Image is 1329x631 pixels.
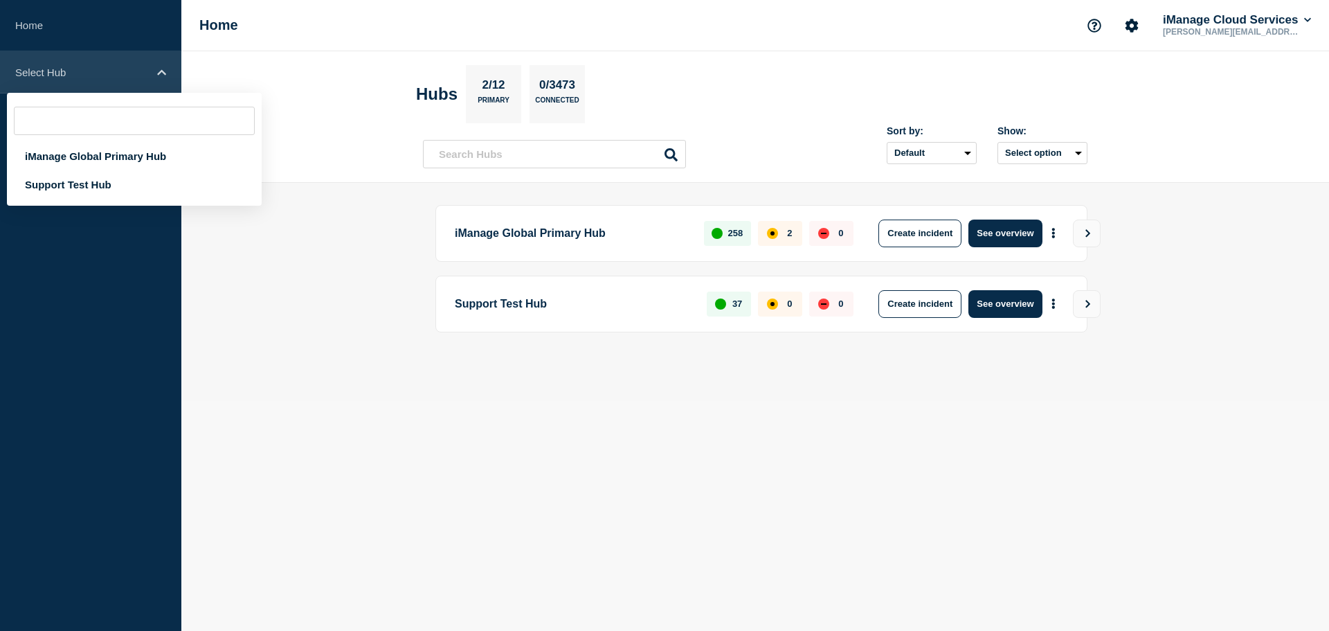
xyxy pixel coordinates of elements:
[477,78,510,96] p: 2/12
[7,170,262,199] div: Support Test Hub
[878,220,961,247] button: Create incident
[887,142,977,164] select: Sort by
[416,85,458,104] h2: Hubs
[997,142,1087,164] button: Select option
[1117,11,1146,40] button: Account settings
[715,299,726,310] div: up
[838,299,843,309] p: 0
[1045,291,1063,317] button: More actions
[478,96,509,111] p: Primary
[7,142,262,170] div: iManage Global Primary Hub
[712,228,723,239] div: up
[728,228,743,238] p: 258
[1073,220,1101,247] button: View
[997,125,1087,136] div: Show:
[878,290,961,318] button: Create incident
[968,290,1042,318] button: See overview
[818,228,829,239] div: down
[15,66,148,78] p: Select Hub
[818,299,829,310] div: down
[199,17,238,33] h1: Home
[1160,27,1304,37] p: [PERSON_NAME][EMAIL_ADDRESS][DOMAIN_NAME]
[838,228,843,238] p: 0
[1160,13,1314,27] button: iManage Cloud Services
[455,290,691,318] p: Support Test Hub
[534,78,581,96] p: 0/3473
[455,220,688,247] p: iManage Global Primary Hub
[787,299,792,309] p: 0
[767,228,778,239] div: affected
[887,125,977,136] div: Sort by:
[535,96,579,111] p: Connected
[968,220,1042,247] button: See overview
[732,299,742,309] p: 37
[1073,290,1101,318] button: View
[1045,220,1063,246] button: More actions
[1080,11,1109,40] button: Support
[787,228,792,238] p: 2
[423,140,686,168] input: Search Hubs
[767,299,778,310] div: affected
